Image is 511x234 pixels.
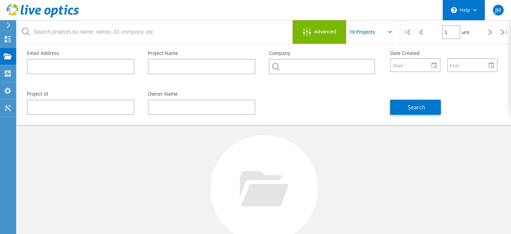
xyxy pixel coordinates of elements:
[7,14,79,19] a: Live Optics Dashboard
[314,29,336,34] span: Advanced
[495,7,501,13] span: JH
[27,92,134,96] label: Project Id
[390,100,441,115] button: Search
[391,59,435,71] input: Start
[148,51,255,56] label: Project Name
[408,104,425,111] span: Search
[451,7,457,13] svg: \n
[17,20,293,44] input: Search projects by name, owner, ID, company, etc
[269,51,376,56] label: Company
[400,20,414,44] div: |
[148,92,255,96] label: Owner Name
[462,30,469,35] span: of 0
[390,51,498,56] label: Date Created
[27,51,134,56] label: Email Address
[448,59,492,71] input: End
[497,20,511,44] div: |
